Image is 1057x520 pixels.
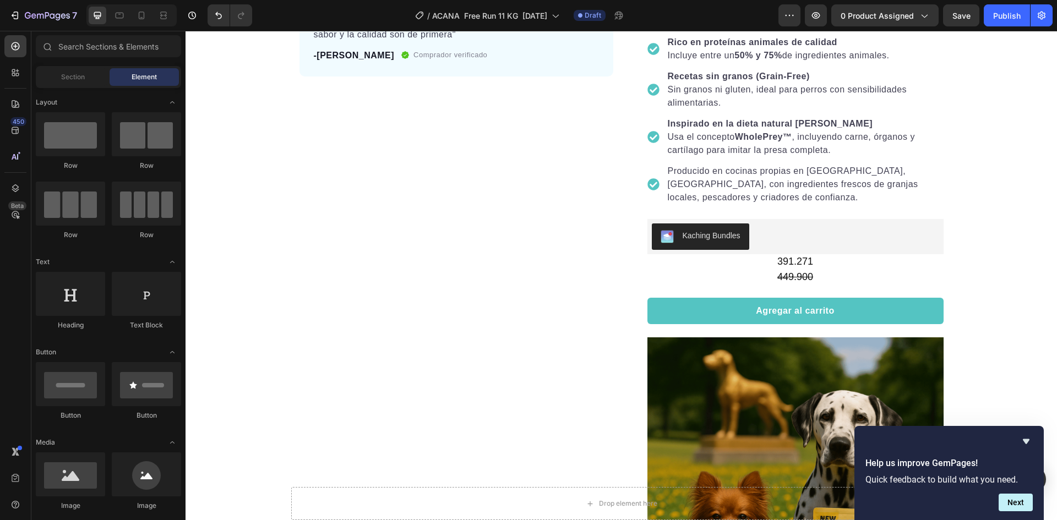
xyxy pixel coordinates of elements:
[112,501,181,511] div: Image
[462,223,758,238] div: 391.271
[482,39,756,79] p: Sin granos ni gluten, ideal para perros con sensibilidades alimentarias.
[164,343,181,361] span: Toggle open
[36,437,55,447] span: Media
[36,35,181,57] input: Search Sections & Elements
[36,230,105,240] div: Row
[865,435,1033,511] div: Help us improve GemPages!
[61,72,85,82] span: Section
[164,94,181,111] span: Toggle open
[999,494,1033,511] button: Next question
[865,474,1033,485] p: Quick feedback to build what you need.
[112,320,181,330] div: Text Block
[482,88,688,97] strong: Inspirado en la dieta natural [PERSON_NAME]
[549,101,607,111] strong: WholePrey™
[132,72,157,82] span: Element
[570,273,649,287] div: Agregar al carrito
[164,253,181,271] span: Toggle open
[462,239,758,254] div: 449.900
[164,434,181,451] span: Toggle open
[952,11,971,20] span: Save
[1020,435,1033,448] button: Hide survey
[497,199,555,211] div: Kaching Bundles
[36,97,57,107] span: Layout
[482,41,624,50] strong: Recetas sin granos (Grain-Free)
[112,410,181,420] div: Button
[413,468,472,477] div: Drop element here
[993,10,1021,21] div: Publish
[8,201,26,210] div: Beta
[112,161,181,171] div: Row
[36,501,105,511] div: Image
[585,10,601,20] span: Draft
[36,410,105,420] div: Button
[943,4,979,26] button: Save
[462,267,758,293] button: Agregar al carrito
[36,320,105,330] div: Heading
[36,161,105,171] div: Row
[208,4,252,26] div: Undo/Redo
[482,86,756,126] p: Usa el concepto , incluyendo carne, órganos y cartílago para imitar la presa completa.
[984,4,1030,26] button: Publish
[36,347,56,357] span: Button
[831,4,939,26] button: 0 product assigned
[186,31,1057,520] iframe: Design area
[36,257,50,267] span: Text
[482,134,756,173] p: Producido en cocinas propias en [GEOGRAPHIC_DATA], [GEOGRAPHIC_DATA], con ingredientes frescos de...
[475,199,488,212] img: KachingBundles.png
[466,193,564,219] button: Kaching Bundles
[865,457,1033,470] h2: Help us improve GemPages!
[432,10,547,21] span: ACANA Free Run 11 KG [DATE]
[427,10,430,21] span: /
[10,117,26,126] div: 450
[841,10,914,21] span: 0 product assigned
[4,4,82,26] button: 7
[72,9,77,22] p: 7
[112,230,181,240] div: Row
